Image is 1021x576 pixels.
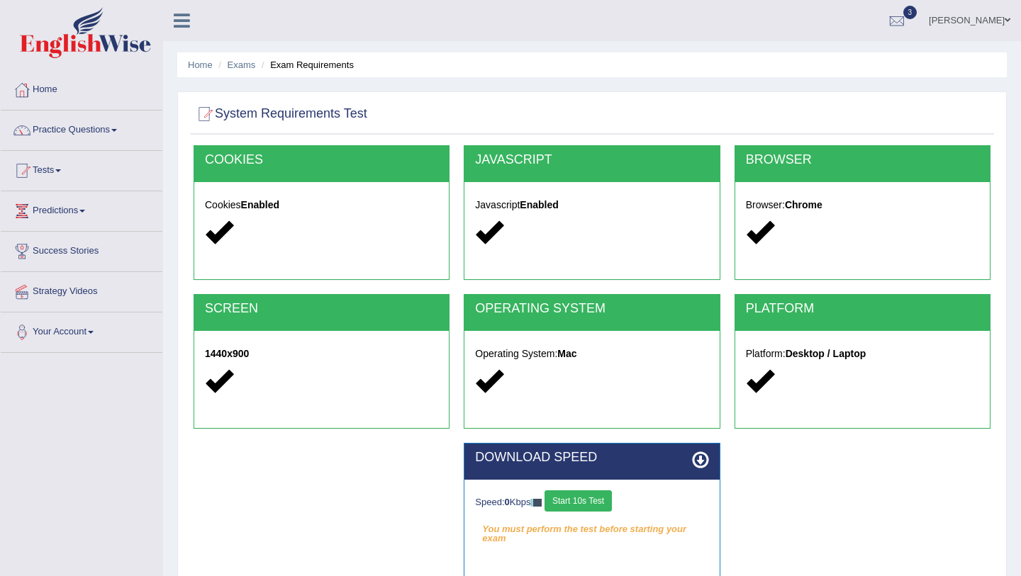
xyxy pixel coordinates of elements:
[505,497,510,507] strong: 0
[258,58,354,72] li: Exam Requirements
[1,232,162,267] a: Success Stories
[1,312,162,348] a: Your Account
[188,60,213,70] a: Home
[557,348,576,359] strong: Mac
[786,348,866,359] strong: Desktop / Laptop
[475,153,708,167] h2: JAVASCRIPT
[475,490,708,515] div: Speed: Kbps
[241,199,279,210] strong: Enabled
[746,349,979,359] h5: Platform:
[475,519,708,540] em: You must perform the test before starting your exam
[903,6,917,19] span: 3
[1,191,162,227] a: Predictions
[746,200,979,210] h5: Browser:
[228,60,256,70] a: Exams
[1,151,162,186] a: Tests
[530,499,542,507] img: ajax-loader-fb-connection.gif
[1,272,162,307] a: Strategy Videos
[746,302,979,316] h2: PLATFORM
[520,199,558,210] strong: Enabled
[545,490,612,512] button: Start 10s Test
[475,451,708,465] h2: DOWNLOAD SPEED
[475,349,708,359] h5: Operating System:
[194,103,367,125] h2: System Requirements Test
[205,200,438,210] h5: Cookies
[746,153,979,167] h2: BROWSER
[205,348,249,359] strong: 1440x900
[785,199,822,210] strong: Chrome
[1,70,162,106] a: Home
[205,153,438,167] h2: COOKIES
[205,302,438,316] h2: SCREEN
[475,200,708,210] h5: Javascript
[1,111,162,146] a: Practice Questions
[475,302,708,316] h2: OPERATING SYSTEM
